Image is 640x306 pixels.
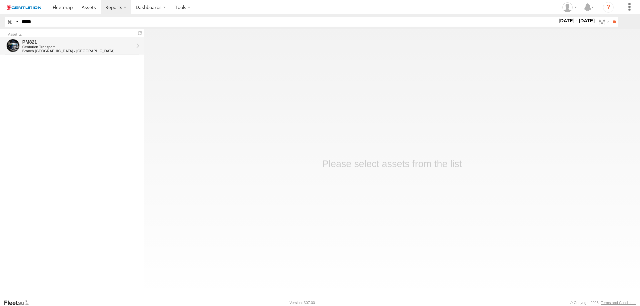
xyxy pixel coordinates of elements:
[4,299,34,306] a: Visit our Website
[557,17,596,24] label: [DATE] - [DATE]
[22,49,134,53] div: Branch [GEOGRAPHIC_DATA] - [GEOGRAPHIC_DATA]
[560,2,579,12] div: Nora Pawlicka
[603,2,614,13] i: ?
[596,17,610,27] label: Search Filter Options
[601,301,636,305] a: Terms and Conditions
[290,301,315,305] div: Version: 307.00
[8,33,133,36] div: Click to Sort
[7,5,41,10] img: logo.svg
[136,30,144,36] span: Refresh
[22,45,134,49] div: Centurion Transport
[570,301,636,305] div: © Copyright 2025 -
[22,39,134,45] div: PM821 - View Asset History
[14,17,19,27] label: Search Query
